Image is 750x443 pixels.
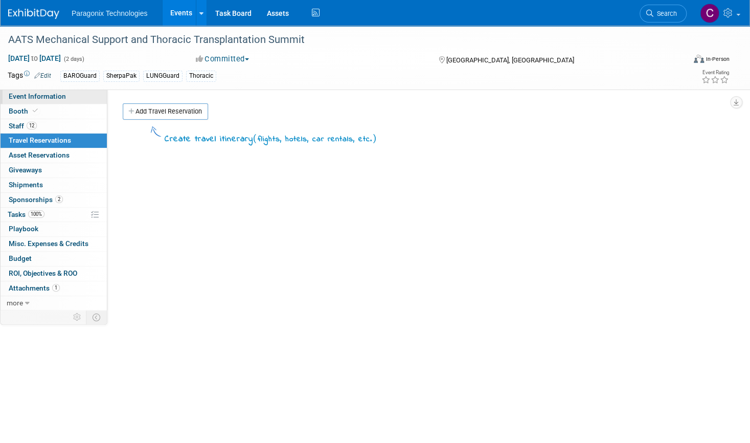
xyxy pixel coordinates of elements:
[52,284,60,292] span: 1
[9,122,37,130] span: Staff
[103,71,140,81] div: SherpaPak
[9,269,77,277] span: ROI, Objectives & ROO
[9,151,70,159] span: Asset Reservations
[1,90,107,104] a: Event Information
[1,178,107,192] a: Shipments
[123,103,208,120] a: Add Travel Reservation
[192,54,253,64] button: Committed
[143,71,183,81] div: LUNGGuard
[1,252,107,266] a: Budget
[372,133,377,143] span: )
[9,136,71,144] span: Travel Reservations
[63,56,84,62] span: (2 days)
[1,222,107,236] a: Playbook
[9,284,60,292] span: Attachments
[653,10,677,17] span: Search
[1,296,107,311] a: more
[60,71,100,81] div: BAROGuard
[1,267,107,281] a: ROI, Objectives & ROO
[28,210,44,218] span: 100%
[9,195,63,204] span: Sponsorships
[1,237,107,251] a: Misc. Expenses & Credits
[258,134,372,145] span: flights, hotels, car rentals, etc.
[69,311,86,324] td: Personalize Event Tab Strip
[706,55,730,63] div: In-Person
[9,225,38,233] span: Playbook
[1,163,107,178] a: Giveaways
[9,181,43,189] span: Shipments
[694,55,704,63] img: Format-Inperson.png
[253,133,258,143] span: (
[8,70,51,82] td: Tags
[9,107,40,115] span: Booth
[34,72,51,79] a: Edit
[1,281,107,296] a: Attachments1
[8,54,61,63] span: [DATE] [DATE]
[9,166,42,174] span: Giveaways
[640,5,687,23] a: Search
[701,70,729,75] div: Event Rating
[622,53,730,69] div: Event Format
[9,254,32,262] span: Budget
[86,311,107,324] td: Toggle Event Tabs
[8,9,59,19] img: ExhibitDay
[1,208,107,222] a: Tasks100%
[1,193,107,207] a: Sponsorships2
[446,56,574,64] span: [GEOGRAPHIC_DATA], [GEOGRAPHIC_DATA]
[8,210,44,218] span: Tasks
[700,4,719,23] img: Corinne McNamara
[9,92,66,100] span: Event Information
[33,108,38,114] i: Booth reservation complete
[1,134,107,148] a: Travel Reservations
[1,104,107,119] a: Booth
[7,299,23,307] span: more
[1,148,107,163] a: Asset Reservations
[27,122,37,129] span: 12
[30,54,39,62] span: to
[186,71,216,81] div: Thoracic
[55,195,63,203] span: 2
[72,9,147,17] span: Paragonix Technologies
[5,31,668,49] div: AATS Mechanical Support and Thoracic Transplantation Summit
[9,239,88,248] span: Misc. Expenses & Credits
[165,132,377,146] div: Create travel itinerary
[1,119,107,134] a: Staff12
